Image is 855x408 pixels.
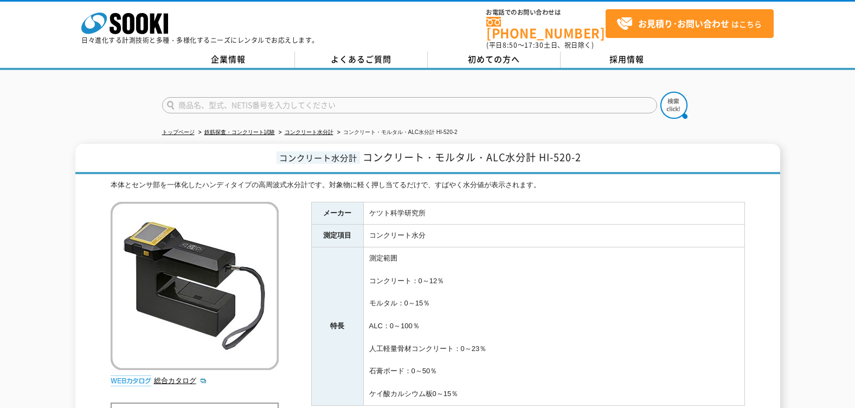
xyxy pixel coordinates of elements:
[660,92,687,119] img: btn_search.png
[162,52,295,68] a: 企業情報
[81,37,319,43] p: 日々進化する計測技術と多種・多様化するニーズにレンタルでお応えします。
[524,40,544,50] span: 17:30
[363,225,744,247] td: コンクリート水分
[311,247,363,405] th: 特長
[468,53,520,65] span: 初めての方へ
[363,150,581,164] span: コンクリート・モルタル・ALC水分計 HI-520-2
[335,127,458,138] li: コンクリート・モルタル・ALC水分計 HI-520-2
[561,52,693,68] a: 採用情報
[311,202,363,225] th: メーカー
[486,17,606,39] a: [PHONE_NUMBER]
[111,202,279,370] img: コンクリート・モルタル・ALC水分計 HI-520-2
[285,129,333,135] a: コンクリート水分計
[162,129,195,135] a: トップページ
[486,9,606,16] span: お電話でのお問い合わせは
[311,225,363,247] th: 測定項目
[363,247,744,405] td: 測定範囲 コンクリート：0～12％ モルタル：0～15％ ALC：0～100％ 人工軽量骨材コンクリート：0～23％ 石膏ボード：0～50％ ケイ酸カルシウム板0～15％
[486,40,594,50] span: (平日 ～ 土日、祝日除く)
[503,40,518,50] span: 8:50
[295,52,428,68] a: よくあるご質問
[111,375,151,386] img: webカタログ
[204,129,275,135] a: 鉄筋探査・コンクリート試験
[154,377,207,385] a: 総合カタログ
[606,9,774,38] a: お見積り･お問い合わせはこちら
[428,52,561,68] a: 初めての方へ
[638,17,729,30] strong: お見積り･お問い合わせ
[162,97,657,113] input: 商品名、型式、NETIS番号を入力してください
[363,202,744,225] td: ケツト科学研究所
[111,180,745,191] div: 本体とセンサ部を一体化したハンディタイプの高周波式水分計です。対象物に軽く押し当てるだけで、すばやく水分値が表示されます。
[616,16,762,32] span: はこちら
[277,151,360,164] span: コンクリート水分計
